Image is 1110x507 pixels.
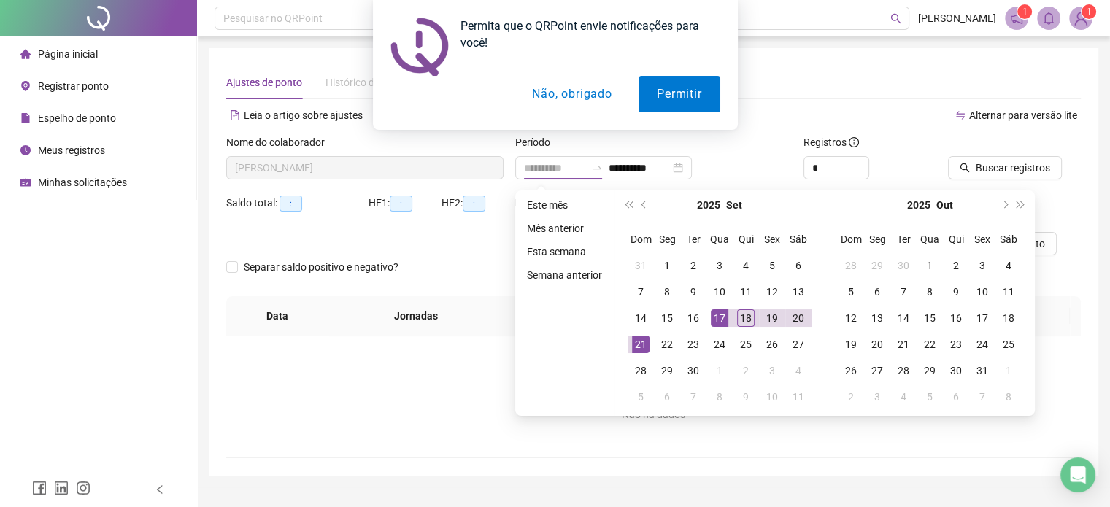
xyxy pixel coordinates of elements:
span: facebook [32,481,47,495]
th: Ter [680,226,706,252]
td: 2025-10-29 [917,357,943,384]
div: 21 [632,336,650,353]
div: 9 [685,283,702,301]
div: 1 [1000,362,1017,379]
span: clock-circle [20,145,31,155]
span: instagram [76,481,90,495]
div: 10 [763,388,781,406]
td: 2025-09-17 [706,305,733,331]
td: 2025-09-04 [733,252,759,279]
div: 30 [685,362,702,379]
td: 2025-10-09 [943,279,969,305]
div: 2 [842,388,860,406]
div: 7 [895,283,912,301]
td: 2025-09-30 [680,357,706,384]
td: 2025-09-19 [759,305,785,331]
td: 2025-09-28 [838,252,864,279]
td: 2025-09-23 [680,331,706,357]
span: --:-- [280,196,302,212]
td: 2025-10-05 [838,279,864,305]
td: 2025-09-21 [628,331,654,357]
td: 2025-09-10 [706,279,733,305]
td: 2025-09-16 [680,305,706,331]
div: 9 [737,388,755,406]
td: 2025-11-02 [838,384,864,410]
td: 2025-09-13 [785,279,812,305]
div: 17 [711,309,728,327]
td: 2025-10-06 [864,279,890,305]
div: Saldo total: [226,195,369,212]
td: 2025-09-14 [628,305,654,331]
td: 2025-09-03 [706,252,733,279]
li: Mês anterior [521,220,608,237]
div: 11 [737,283,755,301]
div: 13 [790,283,807,301]
span: search [960,163,970,173]
div: 6 [790,257,807,274]
td: 2025-10-28 [890,357,917,384]
td: 2025-11-03 [864,384,890,410]
td: 2025-10-18 [995,305,1022,331]
span: Buscar registros [976,160,1050,176]
button: super-prev-year [620,190,636,220]
td: 2025-10-08 [917,279,943,305]
th: Qui [733,226,759,252]
button: prev-year [636,190,652,220]
li: Esta semana [521,243,608,260]
div: 10 [711,283,728,301]
div: 8 [711,388,728,406]
span: schedule [20,177,31,187]
td: 2025-09-29 [864,252,890,279]
div: 2 [685,257,702,274]
button: month panel [936,190,953,220]
div: 30 [947,362,965,379]
div: 7 [632,283,650,301]
div: 11 [790,388,807,406]
th: Sáb [995,226,1022,252]
div: 3 [868,388,886,406]
th: Dom [628,226,654,252]
td: 2025-10-15 [917,305,943,331]
td: 2025-10-01 [917,252,943,279]
span: --:-- [463,196,485,212]
div: 14 [632,309,650,327]
td: 2025-10-30 [943,357,969,384]
div: HE 1: [369,195,442,212]
td: 2025-09-27 [785,331,812,357]
div: 8 [1000,388,1017,406]
td: 2025-10-26 [838,357,864,384]
td: 2025-09-29 [654,357,680,384]
th: Jornadas [328,296,504,336]
td: 2025-10-17 [969,305,995,331]
div: 30 [895,257,912,274]
td: 2025-09-20 [785,305,812,331]
td: 2025-09-15 [654,305,680,331]
div: 15 [921,309,939,327]
td: 2025-09-22 [654,331,680,357]
button: next-year [996,190,1012,220]
td: 2025-09-02 [680,252,706,279]
div: 29 [868,257,886,274]
td: 2025-11-05 [917,384,943,410]
div: 21 [895,336,912,353]
th: Sáb [785,226,812,252]
td: 2025-09-12 [759,279,785,305]
td: 2025-10-01 [706,357,733,384]
td: 2025-10-05 [628,384,654,410]
td: 2025-10-07 [890,279,917,305]
li: Semana anterior [521,266,608,284]
span: linkedin [54,481,69,495]
div: 5 [763,257,781,274]
th: Qua [917,226,943,252]
div: 3 [974,257,991,274]
div: 3 [711,257,728,274]
div: 29 [658,362,676,379]
span: --:-- [390,196,412,212]
button: Permitir [639,76,720,112]
div: 12 [763,283,781,301]
th: Seg [654,226,680,252]
button: year panel [697,190,720,220]
div: 23 [685,336,702,353]
div: 31 [632,257,650,274]
div: 6 [658,388,676,406]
